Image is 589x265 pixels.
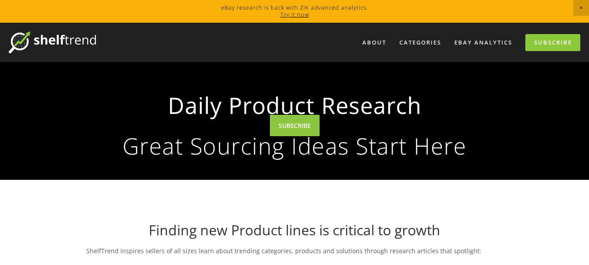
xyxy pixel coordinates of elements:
[100,85,489,126] strong: Daily Product Research
[270,115,320,136] a: SUBSCRIBE
[9,31,96,53] img: ShelfTrend
[449,35,518,50] a: eBay Analytics
[280,10,309,18] a: Try it now
[86,245,503,256] p: ShelfTrend inspires sellers of all sizes learn about trending categories, products and solutions ...
[525,34,580,51] a: Subscribe
[100,134,489,157] p: Great Sourcing Ideas Start Here
[86,222,503,238] h1: Finding new Product lines is critical to growth
[357,35,392,50] a: About
[394,35,447,50] div: Categories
